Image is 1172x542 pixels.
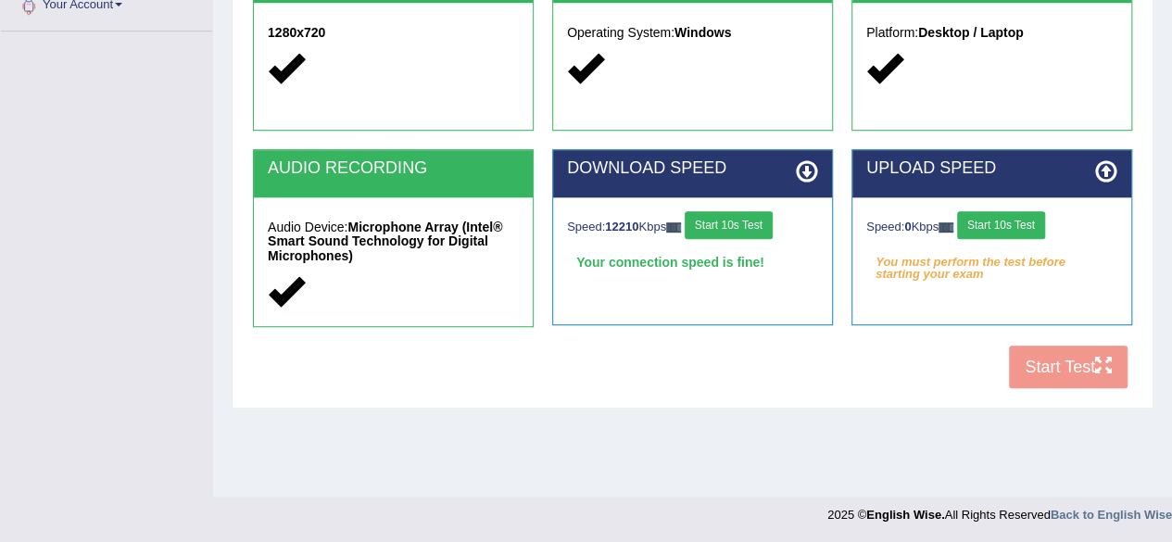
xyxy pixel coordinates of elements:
strong: English Wise. [866,508,944,522]
h5: Operating System: [567,26,818,40]
strong: 12210 [605,220,638,233]
strong: Desktop / Laptop [918,25,1024,40]
strong: 1280x720 [268,25,325,40]
img: ajax-loader-fb-connection.gif [666,222,681,233]
strong: Microphone Array (Intel® Smart Sound Technology for Digital Microphones) [268,220,502,263]
strong: Windows [674,25,731,40]
h2: UPLOAD SPEED [866,159,1117,178]
em: You must perform the test before starting your exam [866,248,1117,276]
button: Start 10s Test [685,211,773,239]
button: Start 10s Test [957,211,1045,239]
div: 2025 © All Rights Reserved [827,497,1172,523]
div: Your connection speed is fine! [567,248,818,276]
a: Back to English Wise [1051,508,1172,522]
h2: AUDIO RECORDING [268,159,519,178]
div: Speed: Kbps [567,211,818,244]
div: Speed: Kbps [866,211,1117,244]
h5: Platform: [866,26,1117,40]
h2: DOWNLOAD SPEED [567,159,818,178]
img: ajax-loader-fb-connection.gif [939,222,953,233]
strong: 0 [904,220,911,233]
h5: Audio Device: [268,221,519,263]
